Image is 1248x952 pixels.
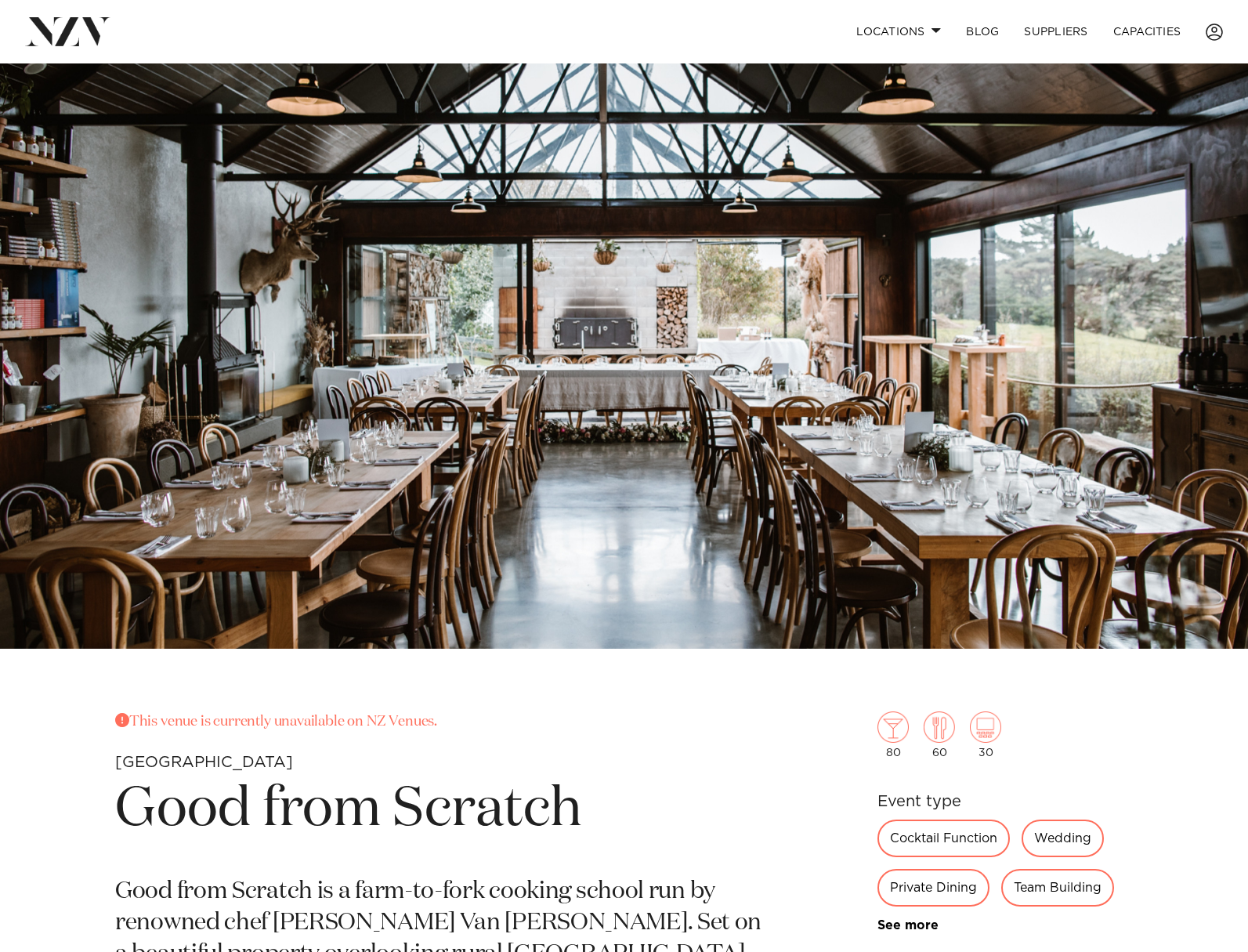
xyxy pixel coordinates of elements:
[970,711,1001,758] div: 30
[877,820,1010,857] div: Cocktail Function
[844,15,953,49] a: Locations
[877,711,909,758] div: 80
[953,15,1011,49] a: BLOG
[877,711,909,743] img: cocktail.png
[1022,820,1104,857] div: Wedding
[115,711,766,733] p: This venue is currently unavailable on NZ Venues.
[970,711,1001,743] img: theatre.png
[115,755,293,770] small: [GEOGRAPHIC_DATA]
[924,711,955,743] img: dining.png
[877,869,989,907] div: Private Dining
[1011,15,1100,49] a: SUPPLIERS
[115,774,766,846] h1: Good from Scratch
[1101,15,1194,49] a: Capacities
[1001,869,1114,907] div: Team Building
[877,790,1133,813] h6: Event type
[25,17,110,45] img: nzv-logo.png
[924,711,955,758] div: 60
